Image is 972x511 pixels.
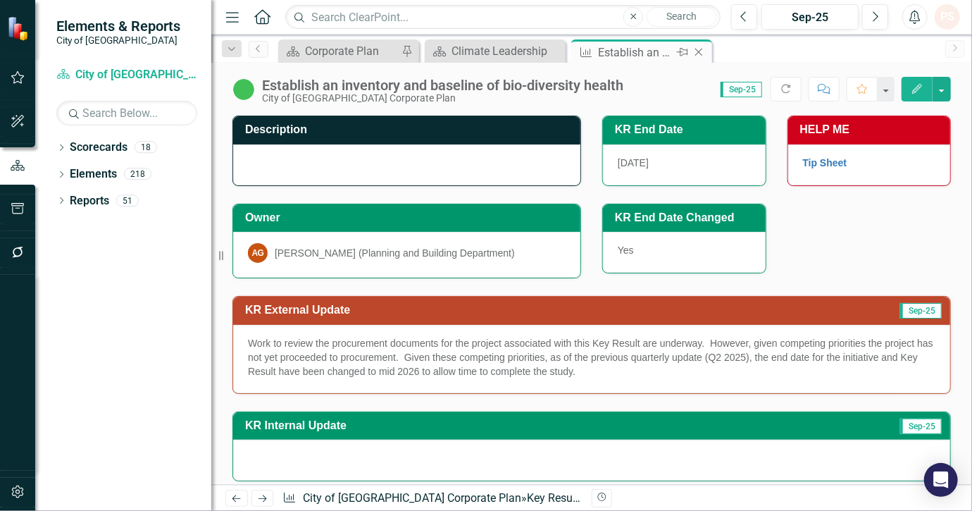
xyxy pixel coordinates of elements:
[262,78,623,93] div: Establish an inventory and baseline of bio-diversity health
[618,245,634,256] span: Yes
[124,168,151,180] div: 218
[262,93,623,104] div: City of [GEOGRAPHIC_DATA] Corporate Plan
[285,5,721,30] input: Search ClearPoint...
[305,42,398,60] div: Corporate Plan
[232,78,255,101] img: In Progress
[800,123,944,136] h3: HELP ME
[451,42,562,60] div: Climate Leadership
[667,11,697,22] span: Search
[116,195,139,207] div: 51
[56,18,180,35] span: Elements & Reports
[721,82,762,97] span: Sep-25
[303,491,521,505] a: City of [GEOGRAPHIC_DATA] Corporate Plan
[7,16,32,41] img: ClearPoint Strategy
[70,166,117,183] a: Elements
[56,101,197,125] input: Search Below...
[598,44,673,61] div: Establish an inventory and baseline of bio-diversity health
[924,463,958,497] div: Open Intercom Messenger
[766,9,854,26] div: Sep-25
[900,303,942,319] span: Sep-25
[618,157,649,168] span: [DATE]
[282,491,581,507] div: » »
[275,246,515,260] div: [PERSON_NAME] (Planning and Building Department)
[245,419,735,432] h3: KR Internal Update
[245,304,741,316] h3: KR External Update
[245,211,573,224] h3: Owner
[56,67,197,83] a: City of [GEOGRAPHIC_DATA] Corporate Plan
[70,140,127,156] a: Scorecards
[615,123,759,136] h3: KR End Date
[527,491,585,505] a: Key Results
[248,243,268,263] div: AG
[245,123,573,136] h3: Description
[615,211,759,224] h3: KR End Date Changed
[70,193,109,209] a: Reports
[761,4,859,30] button: Sep-25
[248,336,935,378] p: Work to review the procurement documents for the project associated with this Key Result are unde...
[135,142,157,154] div: 18
[56,35,180,46] small: City of [GEOGRAPHIC_DATA]
[282,42,398,60] a: Corporate Plan
[935,4,960,30] button: PS
[647,7,717,27] button: Search
[803,157,847,168] a: Tip Sheet
[900,419,942,434] span: Sep-25
[428,42,562,60] a: Climate Leadership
